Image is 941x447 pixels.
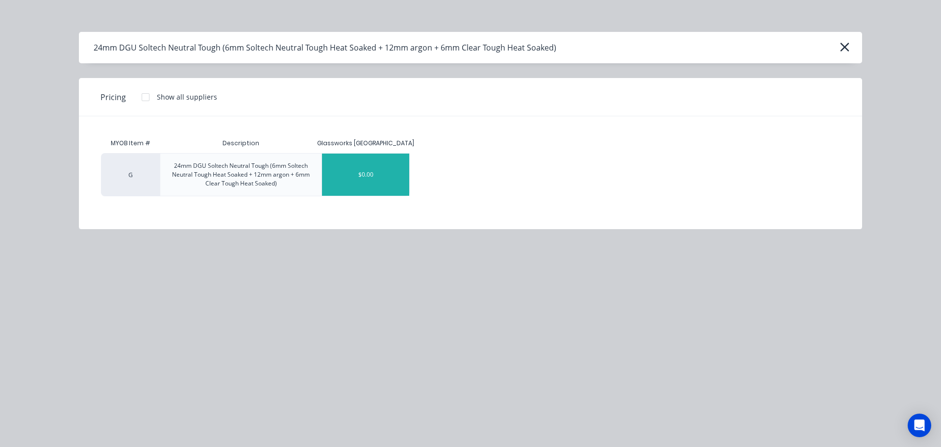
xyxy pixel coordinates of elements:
span: Pricing [100,91,126,103]
div: 24mm DGU Soltech Neutral Tough (6mm Soltech Neutral Tough Heat Soaked + 12mm argon + 6mm Clear To... [94,42,556,53]
div: Glassworks [GEOGRAPHIC_DATA] [317,139,414,148]
div: Show all suppliers [157,92,217,102]
div: MYOB Item # [101,133,160,153]
div: $0.00 [322,154,409,196]
div: Open Intercom Messenger [908,414,931,437]
div: 24mm DGU Soltech Neutral Tough (6mm Soltech Neutral Tough Heat Soaked + 12mm argon + 6mm Clear To... [168,161,314,188]
div: G [101,153,160,196]
div: Description [215,131,267,156]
